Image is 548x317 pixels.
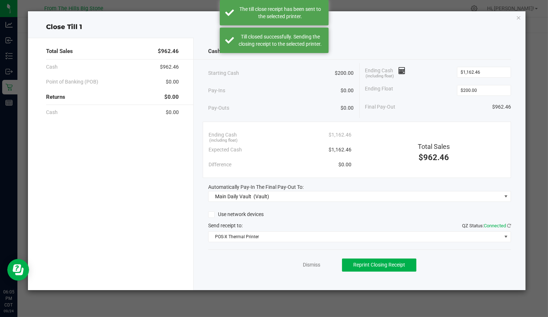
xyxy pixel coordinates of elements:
[238,5,323,20] div: The till close receipt has been sent to the selected printer.
[46,63,58,71] span: Cash
[208,104,229,112] span: Pay-Outs
[209,138,238,144] span: (including float)
[166,109,179,116] span: $0.00
[365,67,406,78] span: Ending Cash
[209,232,501,242] span: POS-X Thermal Printer
[208,211,264,218] label: Use network devices
[208,223,243,228] span: Send receipt to:
[215,194,251,199] span: Main Daily Vault
[329,131,351,139] span: $1,162.46
[341,104,354,112] span: $0.00
[46,78,98,86] span: Point of Banking (POB)
[164,93,179,101] span: $0.00
[208,87,225,94] span: Pay-Ins
[7,259,29,281] iframe: Resource center
[353,262,405,268] span: Reprint Closing Receipt
[484,223,506,228] span: Connected
[46,47,73,56] span: Total Sales
[462,223,511,228] span: QZ Status:
[335,69,354,77] span: $200.00
[158,47,179,56] span: $962.46
[338,161,351,168] span: $0.00
[160,63,179,71] span: $962.46
[46,109,58,116] span: Cash
[419,153,449,162] span: $962.46
[254,194,269,199] span: (Vault)
[365,85,394,96] span: Ending Float
[418,143,450,150] span: Total Sales
[341,87,354,94] span: $0.00
[209,146,242,154] span: Expected Cash
[365,103,396,111] span: Final Pay-Out
[208,184,304,190] span: Automatically Pay-In The Final Pay-Out To:
[208,47,221,56] span: Cash
[46,89,179,105] div: Returns
[366,73,394,80] span: (including float)
[208,69,239,77] span: Starting Cash
[492,103,511,111] span: $962.46
[28,22,525,32] div: Close Till 1
[329,146,351,154] span: $1,162.46
[303,261,320,269] a: Dismiss
[342,259,416,272] button: Reprint Closing Receipt
[238,33,323,48] div: Till closed successfully. Sending the closing receipt to the selected printer.
[209,161,231,168] span: Difference
[209,131,237,139] span: Ending Cash
[166,78,179,86] span: $0.00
